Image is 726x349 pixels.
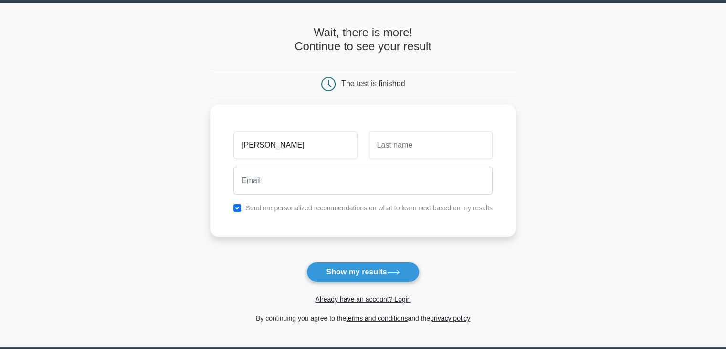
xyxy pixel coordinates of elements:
input: First name [233,131,357,159]
input: Email [233,167,493,195]
input: Last name [369,131,493,159]
a: terms and conditions [346,315,408,322]
div: By continuing you agree to the and the [205,313,521,324]
a: privacy policy [430,315,470,322]
div: The test is finished [341,79,405,87]
label: Send me personalized recommendations on what to learn next based on my results [245,204,493,212]
button: Show my results [306,262,419,282]
a: Already have an account? Login [315,295,410,303]
h4: Wait, there is more! Continue to see your result [210,26,516,54]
